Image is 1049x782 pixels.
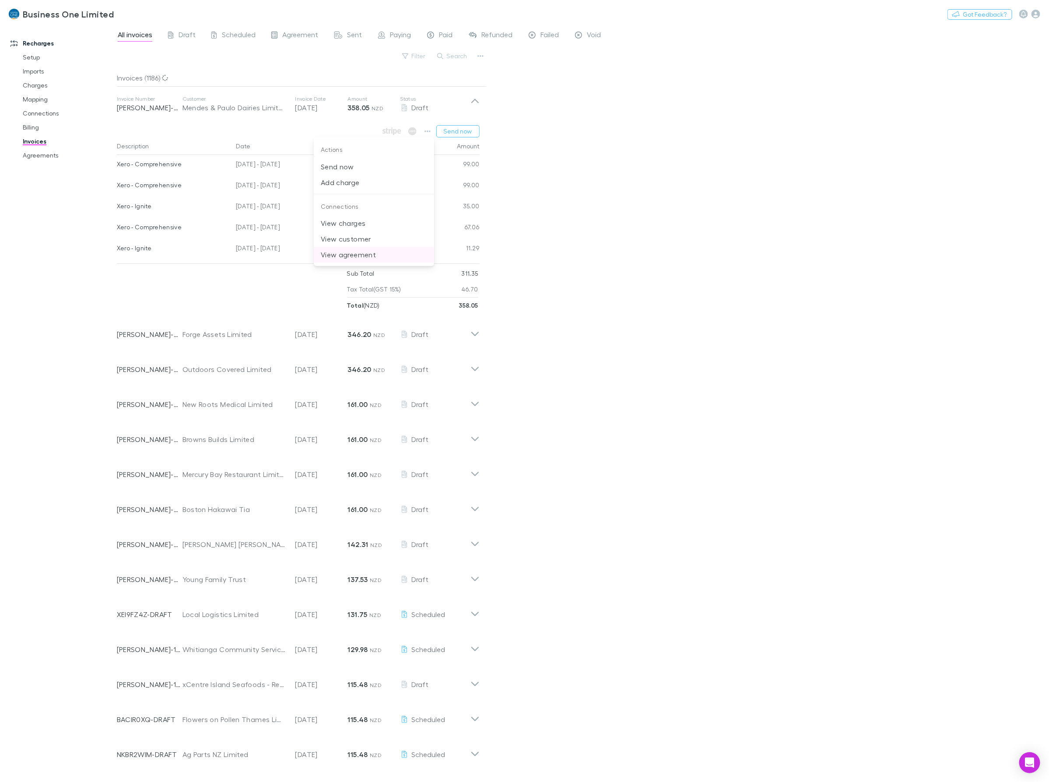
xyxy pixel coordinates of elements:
[314,198,434,216] p: Connections
[314,141,434,159] p: Actions
[1019,752,1040,773] div: Open Intercom Messenger
[314,218,434,226] a: View charges
[321,161,427,172] p: Send now
[314,175,434,190] li: Add charge
[314,249,434,258] a: View agreement
[321,249,427,260] p: View agreement
[314,247,434,263] li: View agreement
[314,159,434,175] li: Send now
[314,215,434,231] li: View charges
[321,234,427,244] p: View customer
[314,231,434,247] li: View customer
[321,177,427,188] p: Add charge
[321,218,427,228] p: View charges
[314,234,434,242] a: View customer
